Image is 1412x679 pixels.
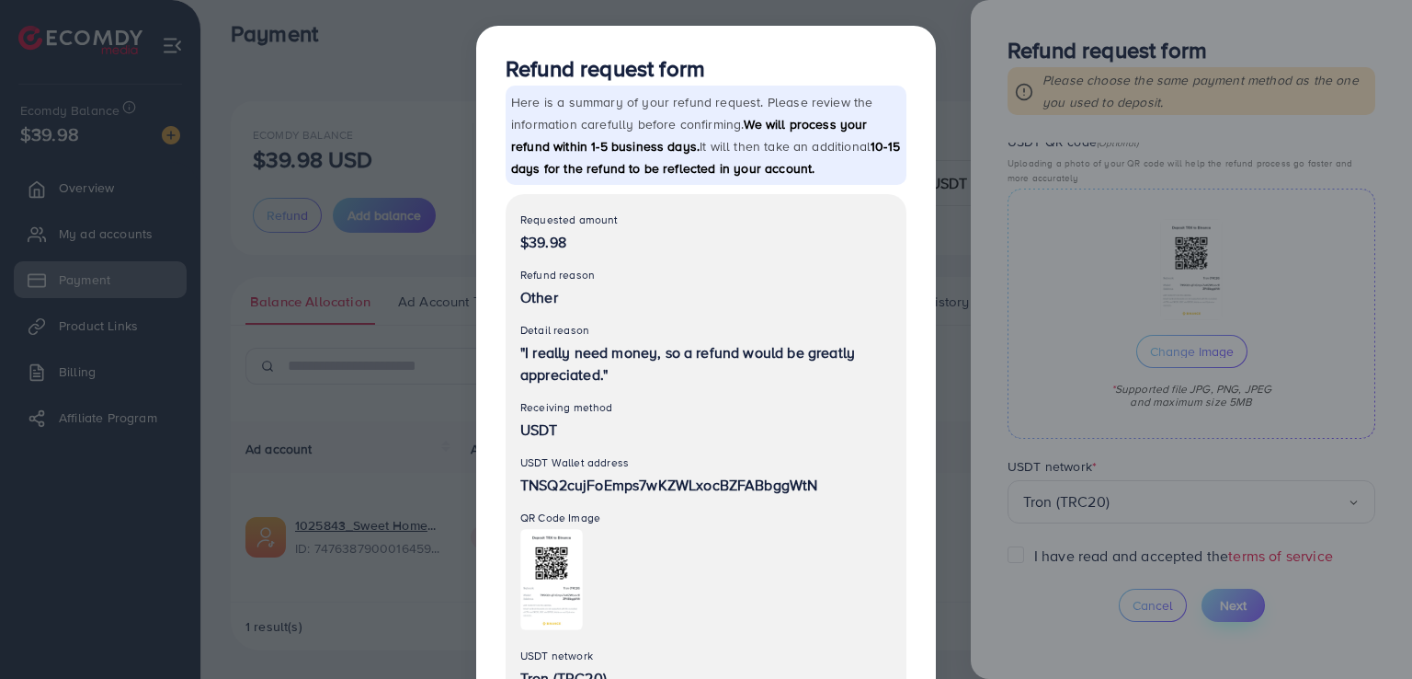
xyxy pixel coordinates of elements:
h3: Refund request form [506,55,906,82]
p: Here is a summary of your refund request. Please review the information carefully before confirmi... [506,86,906,185]
p: TNSQ2cujFoEmps7wKZWLxocBZFABbggWtN [520,474,892,496]
p: USDT [520,419,892,441]
img: Preview Image [520,529,583,630]
iframe: Chat [1334,596,1398,665]
p: Requested amount [520,209,892,231]
p: Refund reason [520,264,892,286]
p: USDT Wallet address [520,452,892,474]
p: Other [520,286,892,308]
span: We will process your refund within 1-5 business days. [511,115,868,155]
p: Receiving method [520,397,892,419]
p: USDT network [520,645,892,667]
p: "I really need money, so a refund would be greatly appreciated." [520,341,892,386]
p: QR Code Image [520,507,892,529]
p: $39.98 [520,231,892,253]
p: Detail reason [520,319,892,341]
span: 10-15 days for the refund to be reflected in your account. [511,137,900,178]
